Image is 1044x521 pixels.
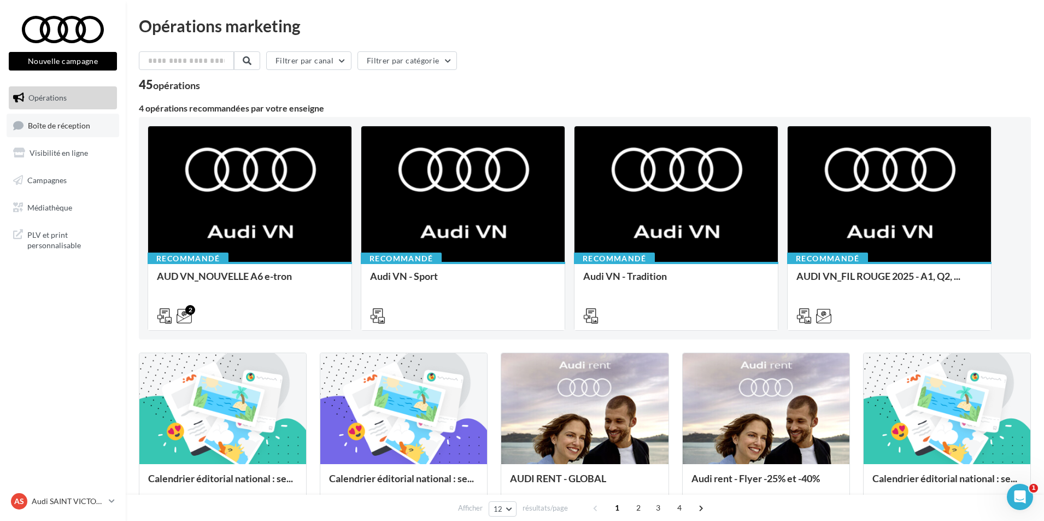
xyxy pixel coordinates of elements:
span: 1 [1029,484,1038,493]
span: AUDI VN_FIL ROUGE 2025 - A1, Q2, ... [796,270,960,282]
span: Audi rent - Flyer -25% et -40% [691,472,820,484]
a: Campagnes [7,169,119,192]
p: Audi SAINT VICTORET [32,496,104,507]
a: AS Audi SAINT VICTORET [9,491,117,512]
div: Recommandé [148,253,228,265]
span: 4 [671,499,688,517]
span: résultats/page [523,503,568,513]
div: Recommandé [574,253,655,265]
div: 4 opérations recommandées par votre enseigne [139,104,1031,113]
span: PLV et print personnalisable [27,227,113,251]
span: Audi VN - Tradition [583,270,667,282]
a: Visibilité en ligne [7,142,119,165]
span: Visibilité en ligne [30,148,88,157]
button: Filtrer par canal [266,51,351,70]
a: Médiathèque [7,196,119,219]
span: 12 [494,505,503,513]
iframe: Intercom live chat [1007,484,1033,510]
span: Afficher [458,503,483,513]
span: AUDI RENT - GLOBAL [510,472,606,484]
span: 2 [630,499,647,517]
a: Opérations [7,86,119,109]
button: Nouvelle campagne [9,52,117,71]
span: Calendrier éditorial national : se... [872,472,1017,484]
span: Opérations [28,93,67,102]
div: Recommandé [787,253,868,265]
span: Boîte de réception [28,120,90,130]
span: Médiathèque [27,202,72,212]
span: 1 [608,499,626,517]
div: 45 [139,79,200,91]
span: Calendrier éditorial national : se... [148,472,293,484]
span: AUD VN_NOUVELLE A6 e-tron [157,270,292,282]
span: AS [14,496,24,507]
a: PLV et print personnalisable [7,223,119,255]
div: opérations [153,80,200,90]
span: Calendrier éditorial national : se... [329,472,474,484]
a: Boîte de réception [7,114,119,137]
span: Audi VN - Sport [370,270,438,282]
div: Recommandé [361,253,442,265]
div: 2 [185,305,195,315]
button: Filtrer par catégorie [357,51,457,70]
span: Campagnes [27,175,67,185]
span: 3 [649,499,667,517]
button: 12 [489,501,517,517]
div: Opérations marketing [139,17,1031,34]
